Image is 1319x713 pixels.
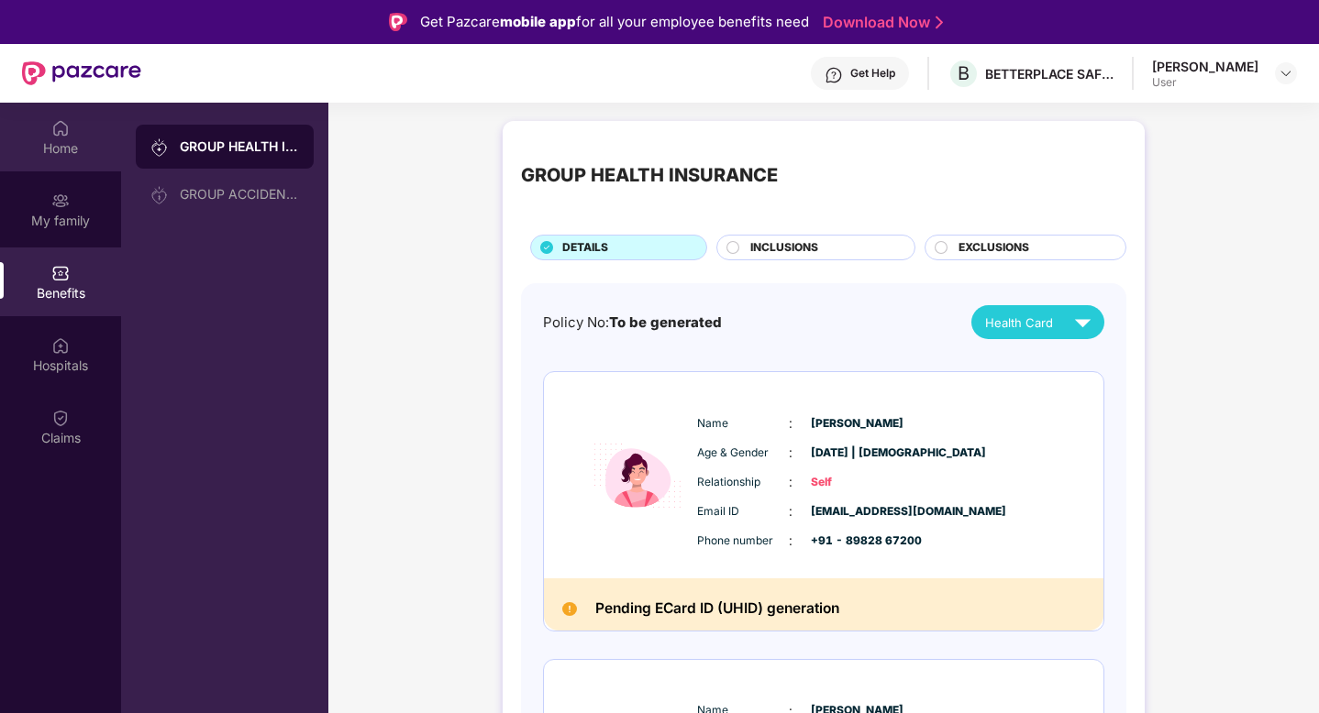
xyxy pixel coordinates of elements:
[697,503,789,521] span: Email ID
[389,13,407,31] img: Logo
[811,503,903,521] span: [EMAIL_ADDRESS][DOMAIN_NAME]
[697,532,789,550] span: Phone number
[22,61,141,85] img: New Pazcare Logo
[789,501,793,521] span: :
[51,409,70,427] img: svg+xml;base64,PHN2ZyBpZD0iQ2xhaW0iIHhtbG5zPSJodHRwOi8vd3d3LnczLm9yZy8yMDAwL3N2ZyIgd2lkdGg9IjIwIi...
[180,137,299,156] div: GROUP HEALTH INSURANCE
[595,597,839,621] h2: Pending ECard ID (UHID) generation
[985,313,1053,332] span: Health Card
[180,187,299,202] div: GROUP ACCIDENTAL INSURANCE
[823,13,937,32] a: Download Now
[825,66,843,84] img: svg+xml;base64,PHN2ZyBpZD0iSGVscC0zMngzMiIgeG1sbnM9Imh0dHA6Ly93d3cudzMub3JnLzIwMDAvc3ZnIiB3aWR0aD...
[958,62,970,84] span: B
[150,186,169,204] img: svg+xml;base64,PHN2ZyB3aWR0aD0iMjAiIGhlaWdodD0iMjAiIHZpZXdCb3g9IjAgMCAyMCAyMCIgZmlsbD0ibm9uZSIgeG...
[789,443,793,463] span: :
[1067,306,1099,338] img: svg+xml;base64,PHN2ZyB4bWxucz0iaHR0cDovL3d3dy53My5vcmcvMjAwMC9zdmciIHZpZXdCb3g9IjAgMCAyNCAyNCIgd2...
[789,472,793,492] span: :
[850,66,895,81] div: Get Help
[971,305,1104,339] button: Health Card
[543,312,722,334] div: Policy No:
[789,531,793,551] span: :
[811,444,903,462] span: [DATE] | [DEMOGRAPHIC_DATA]
[697,444,789,462] span: Age & Gender
[789,413,793,433] span: :
[51,336,70,355] img: svg+xml;base64,PHN2ZyBpZD0iSG9zcGl0YWxzIiB4bWxucz0iaHR0cDovL3d3dy53My5vcmcvMjAwMC9zdmciIHdpZHRoPS...
[750,239,818,257] span: INCLUSIONS
[811,415,903,433] span: [PERSON_NAME]
[609,313,722,331] span: To be generated
[51,264,70,282] img: svg+xml;base64,PHN2ZyBpZD0iQmVuZWZpdHMiIHhtbG5zPSJodHRwOi8vd3d3LnczLm9yZy8yMDAwL3N2ZyIgd2lkdGg9Ij...
[582,397,693,555] img: icon
[959,239,1029,257] span: EXCLUSIONS
[811,532,903,550] span: +91 - 89828 67200
[562,239,608,257] span: DETAILS
[697,415,789,433] span: Name
[150,138,169,157] img: svg+xml;base64,PHN2ZyB3aWR0aD0iMjAiIGhlaWdodD0iMjAiIHZpZXdCb3g9IjAgMCAyMCAyMCIgZmlsbD0ibm9uZSIgeG...
[1152,75,1258,90] div: User
[697,474,789,491] span: Relationship
[51,192,70,210] img: svg+xml;base64,PHN2ZyB3aWR0aD0iMjAiIGhlaWdodD0iMjAiIHZpZXdCb3g9IjAgMCAyMCAyMCIgZmlsbD0ibm9uZSIgeG...
[500,13,576,30] strong: mobile app
[562,602,577,617] img: Pending
[521,161,778,190] div: GROUP HEALTH INSURANCE
[420,11,809,33] div: Get Pazcare for all your employee benefits need
[1279,66,1293,81] img: svg+xml;base64,PHN2ZyBpZD0iRHJvcGRvd24tMzJ4MzIiIHhtbG5zPSJodHRwOi8vd3d3LnczLm9yZy8yMDAwL3N2ZyIgd2...
[811,474,903,491] span: Self
[51,119,70,137] img: svg+xml;base64,PHN2ZyBpZD0iSG9tZSIgeG1sbnM9Imh0dHA6Ly93d3cudzMub3JnLzIwMDAvc3ZnIiB3aWR0aD0iMjAiIG...
[1152,58,1258,75] div: [PERSON_NAME]
[936,13,943,32] img: Stroke
[985,65,1114,82] div: BETTERPLACE SAFETY SOLUTIONS PRIVATE LIMITED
